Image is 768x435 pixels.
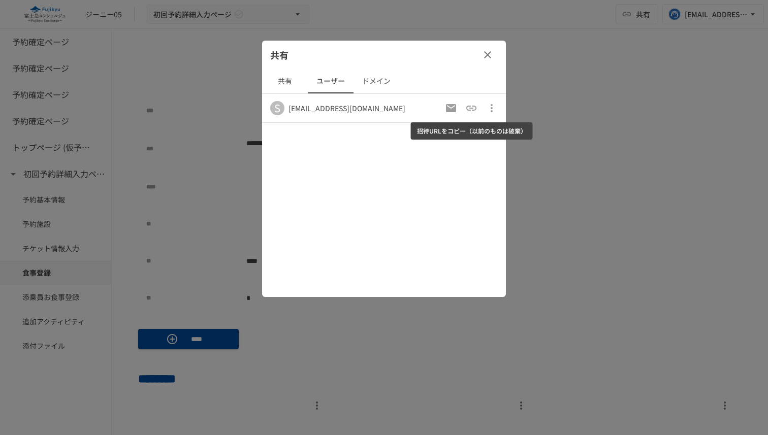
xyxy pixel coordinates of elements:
button: 招待メールの再送 [441,98,461,118]
button: 共有 [262,69,308,93]
button: ユーザー [308,69,354,93]
button: ドメイン [354,69,399,93]
div: 招待URLをコピー（以前のものは破棄） [411,122,533,140]
div: [EMAIL_ADDRESS][DOMAIN_NAME] [289,103,405,113]
div: 共有 [262,41,506,69]
div: S [270,101,284,115]
button: 招待URLをコピー（以前のものは破棄） [461,98,482,118]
